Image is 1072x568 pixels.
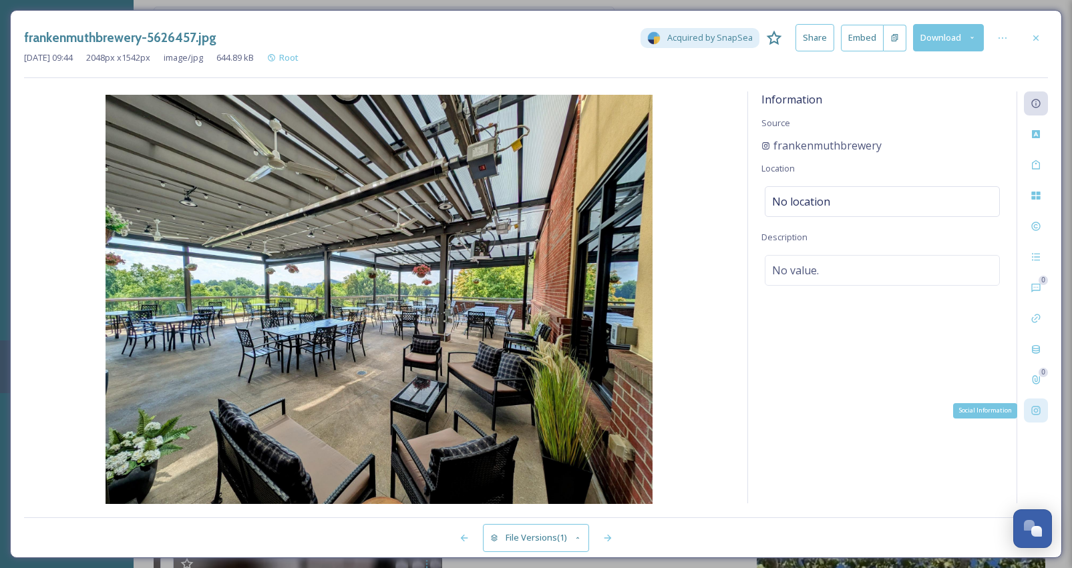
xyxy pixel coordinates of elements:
[841,25,884,51] button: Embed
[772,262,819,278] span: No value.
[761,137,882,154] a: frankenmuthbrewery
[24,28,216,47] h3: frankenmuthbrewery-5626457.jpg
[86,51,150,64] span: 2048 px x 1542 px
[1039,368,1048,377] div: 0
[761,92,822,107] span: Information
[164,51,203,64] span: image/jpg
[279,51,299,63] span: Root
[761,231,808,243] span: Description
[795,24,834,51] button: Share
[24,51,73,64] span: [DATE] 09:44
[913,24,984,51] button: Download
[773,137,882,154] span: frankenmuthbrewery
[483,524,590,551] button: File Versions(1)
[24,95,734,507] img: frankenmuthbrewery-5626457.jpg
[1039,276,1048,285] div: 0
[647,31,661,45] img: snapsea-logo.png
[761,117,790,129] span: Source
[1013,509,1052,548] button: Open Chat
[667,31,753,44] span: Acquired by SnapSea
[772,194,830,210] span: No location
[216,51,254,64] span: 644.89 kB
[953,403,1017,418] div: Social Information
[761,162,795,174] span: Location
